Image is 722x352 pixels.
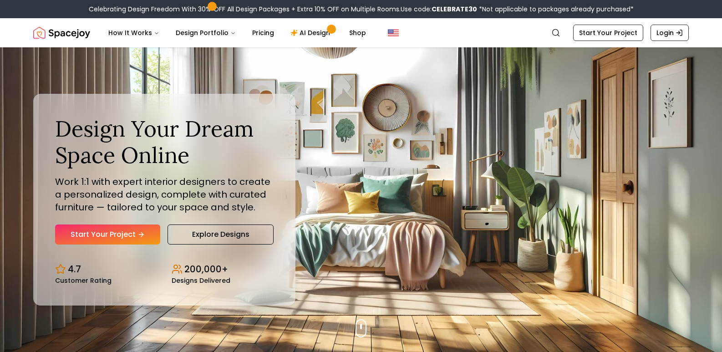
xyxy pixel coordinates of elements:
[283,24,340,42] a: AI Design
[184,263,228,275] p: 200,000+
[342,24,373,42] a: Shop
[168,24,243,42] button: Design Portfolio
[101,24,373,42] nav: Main
[68,263,81,275] p: 4.7
[33,24,90,42] a: Spacejoy
[172,277,230,284] small: Designs Delivered
[168,224,274,245] a: Explore Designs
[33,18,689,47] nav: Global
[55,255,274,284] div: Design stats
[477,5,634,14] span: *Not applicable to packages already purchased*
[55,116,274,168] h1: Design Your Dream Space Online
[55,175,274,214] p: Work 1:1 with expert interior designers to create a personalized design, complete with curated fu...
[55,224,160,245] a: Start Your Project
[573,25,643,41] a: Start Your Project
[55,277,112,284] small: Customer Rating
[388,27,399,38] img: United States
[89,5,634,14] div: Celebrating Design Freedom With 30% OFF All Design Packages + Extra 10% OFF on Multiple Rooms.
[432,5,477,14] b: CELEBRATE30
[651,25,689,41] a: Login
[401,5,477,14] span: Use code:
[245,24,281,42] a: Pricing
[33,24,90,42] img: Spacejoy Logo
[101,24,167,42] button: How It Works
